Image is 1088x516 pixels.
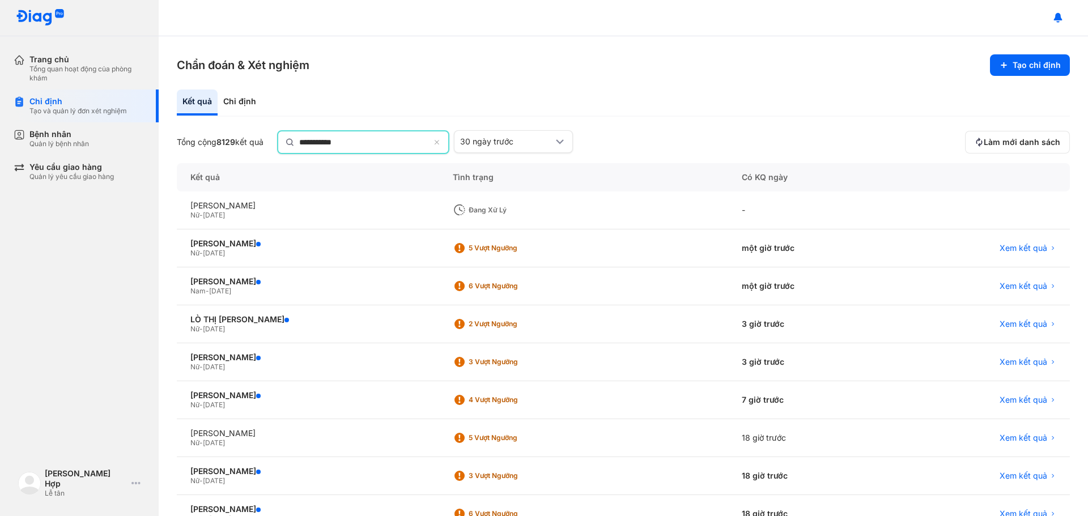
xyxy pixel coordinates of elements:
div: Quản lý bệnh nhân [29,139,89,148]
span: - [199,476,203,485]
span: 8129 [216,137,235,147]
div: Bệnh nhân [29,129,89,139]
h3: Chẩn đoán & Xét nghiệm [177,57,309,73]
span: - [199,325,203,333]
span: Xem kết quả [1000,395,1047,405]
div: một giờ trước [728,229,895,267]
div: - [728,191,895,229]
img: logo [16,9,65,27]
span: - [199,363,203,371]
div: 4 Vượt ngưỡng [469,395,559,404]
div: 3 Vượt ngưỡng [469,357,559,366]
div: Quản lý yêu cầu giao hàng [29,172,114,181]
div: 3 giờ trước [728,305,895,343]
div: [PERSON_NAME] [190,428,426,438]
div: 3 Vượt ngưỡng [469,471,559,480]
div: Trang chủ [29,54,145,65]
div: LÒ THỊ [PERSON_NAME] [190,314,426,325]
div: 5 Vượt ngưỡng [469,433,559,442]
div: Tổng quan hoạt động của phòng khám [29,65,145,83]
div: Đang xử lý [469,206,559,215]
div: Tổng cộng kết quả [177,137,263,147]
span: [DATE] [203,325,225,333]
div: 2 Vượt ngưỡng [469,319,559,329]
span: Xem kết quả [1000,319,1047,329]
div: Yêu cầu giao hàng [29,162,114,172]
span: - [199,400,203,409]
div: 30 ngày trước [460,137,553,147]
span: Xem kết quả [1000,243,1047,253]
div: 7 giờ trước [728,381,895,419]
div: 3 giờ trước [728,343,895,381]
span: Nam [190,287,206,295]
div: [PERSON_NAME] [190,466,426,476]
span: Nữ [190,438,199,447]
span: [DATE] [209,287,231,295]
div: một giờ trước [728,267,895,305]
span: Xem kết quả [1000,433,1047,443]
div: [PERSON_NAME] Hợp [45,468,127,489]
span: Xem kết quả [1000,281,1047,291]
div: [PERSON_NAME] [190,390,426,400]
div: Chỉ định [218,89,262,116]
span: Nữ [190,249,199,257]
span: - [199,438,203,447]
span: Nữ [190,211,199,219]
div: [PERSON_NAME] [190,238,426,249]
div: Kết quả [177,89,218,116]
span: - [199,249,203,257]
div: Lễ tân [45,489,127,498]
span: [DATE] [203,476,225,485]
div: Kết quả [177,163,439,191]
button: Làm mới danh sách [965,131,1070,153]
div: [PERSON_NAME] [190,276,426,287]
div: Tình trạng [439,163,728,191]
span: Xem kết quả [1000,471,1047,481]
div: Chỉ định [29,96,127,106]
div: 5 Vượt ngưỡng [469,244,559,253]
span: Nữ [190,363,199,371]
div: 18 giờ trước [728,457,895,495]
div: [PERSON_NAME] [190,352,426,363]
span: - [206,287,209,295]
span: [DATE] [203,249,225,257]
div: 6 Vượt ngưỡng [469,282,559,291]
div: Có KQ ngày [728,163,895,191]
span: Nữ [190,476,199,485]
span: - [199,211,203,219]
span: Nữ [190,325,199,333]
span: [DATE] [203,438,225,447]
span: [DATE] [203,400,225,409]
span: [DATE] [203,363,225,371]
span: Làm mới danh sách [984,137,1060,147]
div: Tạo và quản lý đơn xét nghiệm [29,106,127,116]
div: 18 giờ trước [728,419,895,457]
span: Nữ [190,400,199,409]
span: Xem kết quả [1000,357,1047,367]
button: Tạo chỉ định [990,54,1070,76]
div: [PERSON_NAME] [190,201,426,211]
span: [DATE] [203,211,225,219]
img: logo [18,472,41,494]
div: [PERSON_NAME] [190,504,426,514]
